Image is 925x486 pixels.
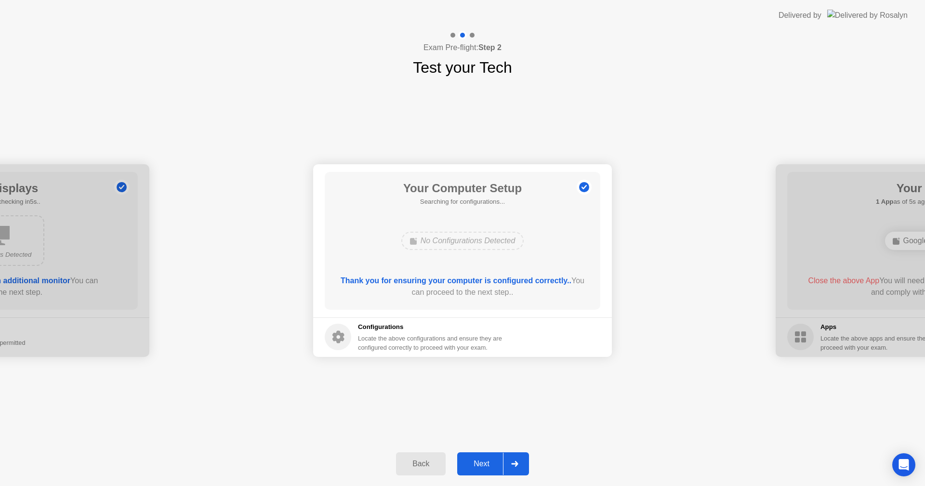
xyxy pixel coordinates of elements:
div: No Configurations Detected [401,232,524,250]
div: Back [399,460,443,468]
div: Delivered by [779,10,821,21]
div: Locate the above configurations and ensure they are configured correctly to proceed with your exam. [358,334,504,352]
b: Thank you for ensuring your computer is configured correctly.. [341,276,571,285]
button: Next [457,452,529,475]
img: Delivered by Rosalyn [827,10,908,21]
div: You can proceed to the next step.. [339,275,587,298]
h5: Configurations [358,322,504,332]
button: Back [396,452,446,475]
h1: Your Computer Setup [403,180,522,197]
b: Step 2 [478,43,502,52]
div: Open Intercom Messenger [892,453,915,476]
h4: Exam Pre-flight: [423,42,502,53]
div: Next [460,460,503,468]
h1: Test your Tech [413,56,512,79]
h5: Searching for configurations... [403,197,522,207]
